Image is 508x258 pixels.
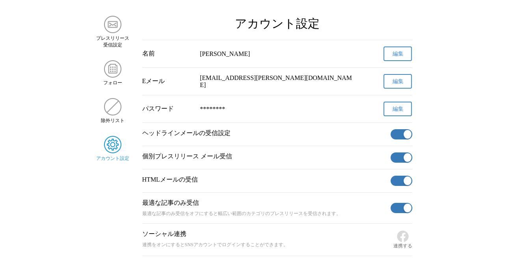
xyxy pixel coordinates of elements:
img: プレスリリース 受信設定 [104,16,121,33]
h2: アカウント設定 [142,16,412,32]
p: 個別プレスリリース メール受信 [142,152,387,161]
p: ソーシャル連携 [142,230,390,238]
a: アカウント設定アカウント設定 [96,136,130,162]
span: アカウント設定 [96,155,129,162]
span: プレスリリース 受信設定 [96,35,129,48]
p: 最適な記事のみ受信をオフにすると幅広い範囲のカテゴリのプレスリリースを受信されます。 [142,210,387,217]
p: 最適な記事のみ受信 [142,199,387,207]
a: フォローフォロー [96,60,130,86]
span: フォロー [103,80,122,86]
span: 連携する [393,243,412,249]
div: [PERSON_NAME] [200,50,354,58]
img: 除外リスト [104,98,121,115]
a: プレスリリース 受信設定プレスリリース 受信設定 [96,16,130,48]
img: Facebook [396,230,409,243]
p: ヘッドラインメールの受信設定 [142,129,387,137]
span: 編集 [392,106,403,113]
div: [EMAIL_ADDRESS][PERSON_NAME][DOMAIN_NAME] [200,74,354,89]
div: Eメール [142,77,194,85]
img: アカウント設定 [104,136,121,153]
img: フォロー [104,60,121,78]
button: 編集 [383,46,412,61]
p: 連携をオンにするとSNSアカウントでログインすることができます。 [142,241,390,248]
span: 編集 [392,50,403,58]
div: パスワード [142,105,194,113]
span: 除外リスト [101,117,125,124]
button: 連携する [393,230,412,249]
nav: サイドメニュー [96,16,130,256]
span: 編集 [392,78,403,85]
p: HTMLメールの受信 [142,176,387,184]
button: 編集 [383,102,412,116]
div: 名前 [142,50,194,58]
button: 編集 [383,74,412,89]
a: 除外リスト除外リスト [96,98,130,124]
